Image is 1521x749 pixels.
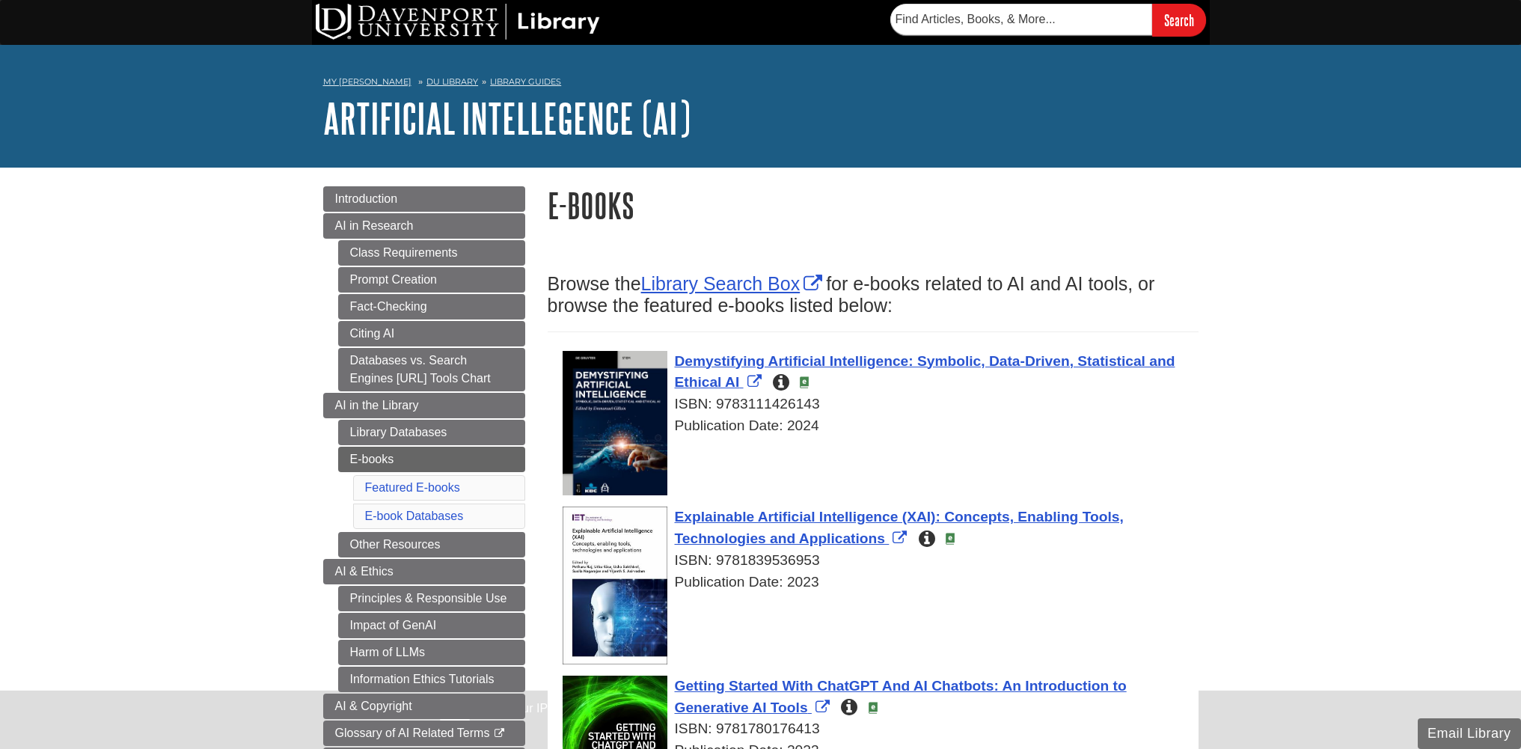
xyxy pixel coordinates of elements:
[338,294,525,320] a: Fact-Checking
[641,273,827,294] a: Link opens in new window
[335,727,490,739] span: Glossary of AI Related Terms
[890,4,1206,36] form: Searches DU Library's articles, books, and more
[338,267,525,293] a: Prompt Creation
[675,509,1124,546] span: Explainable Artificial Intelligence (XAI): Concepts, Enabling Tools, Technologies and Applications
[335,219,414,232] span: AI in Research
[335,399,419,412] span: AI in the Library
[675,678,1127,715] span: Getting Started With ChatGPT And AI Chatbots: An Introduction to Generative AI Tools
[944,533,956,545] img: e-Book
[548,186,1199,224] h1: E-books
[338,613,525,638] a: Impact of GenAI
[563,550,1199,572] div: ISBN: 9781839536953
[323,721,525,746] a: Glossary of AI Related Terms
[426,76,478,87] a: DU Library
[338,240,525,266] a: Class Requirements
[798,376,810,388] img: e-Book
[323,559,525,584] a: AI & Ethics
[548,273,1199,317] h3: Browse the for e-books related to AI and AI tools, or browse the featured e-books listed below:
[316,4,600,40] img: DU Library
[563,572,1199,593] div: Publication Date: 2023
[338,348,525,391] a: Databases vs. Search Engines [URL] Tools Chart
[493,729,506,739] i: This link opens in a new window
[338,447,525,472] a: E-books
[563,415,1199,437] div: Publication Date: 2024
[323,393,525,418] a: AI in the Library
[563,507,667,664] img: Cover Art
[338,586,525,611] a: Principles & Responsible Use
[323,213,525,239] a: AI in Research
[323,95,691,141] a: Artificial Intellegence (AI)
[675,353,1175,391] a: Link opens in new window
[890,4,1152,35] input: Find Articles, Books, & More...
[867,702,879,714] img: e-Book
[338,321,525,346] a: Citing AI
[335,192,398,205] span: Introduction
[323,694,525,719] a: AI & Copyright
[323,72,1199,96] nav: breadcrumb
[338,640,525,665] a: Harm of LLMs
[338,667,525,692] a: Information Ethics Tutorials
[365,481,460,494] a: Featured E-books
[335,565,394,578] span: AI & Ethics
[675,353,1175,391] span: Demystifying Artificial Intelligence: Symbolic, Data-Driven, Statistical and Ethical AI
[335,700,412,712] span: AI & Copyright
[338,420,525,445] a: Library Databases
[490,76,561,87] a: Library Guides
[563,351,667,496] img: Cover Art
[563,394,1199,415] div: ISBN: 9783111426143
[323,76,411,88] a: My [PERSON_NAME]
[675,678,1127,715] a: Link opens in new window
[1418,718,1521,749] button: Email Library
[563,718,1199,740] div: ISBN: 9781780176413
[338,532,525,557] a: Other Resources
[1152,4,1206,36] input: Search
[675,509,1124,546] a: Link opens in new window
[365,510,464,522] a: E-book Databases
[323,186,525,212] a: Introduction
